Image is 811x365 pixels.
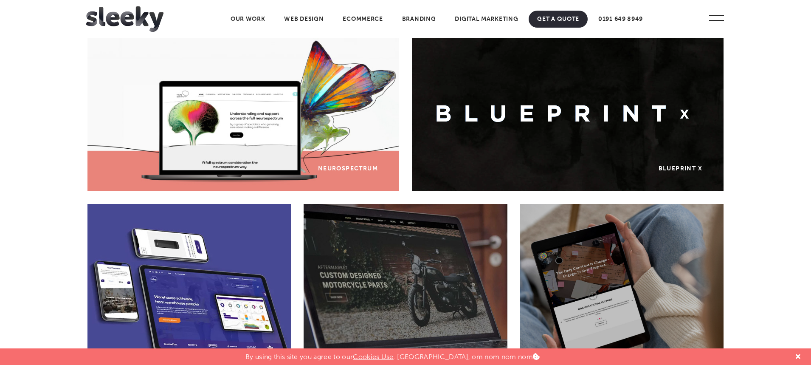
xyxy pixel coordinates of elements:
a: Digital Marketing [446,11,527,28]
div: Blueprint X [659,165,702,172]
a: Get A Quote [529,11,588,28]
a: Cookies Use [353,353,394,361]
img: Sleeky Web Design Newcastle [86,6,163,32]
a: Neurospectrum [87,38,399,191]
p: By using this site you agree to our . [GEOGRAPHIC_DATA], om nom nom nom [245,348,540,361]
a: Blueprint xBlueprint X [412,38,724,191]
a: Our Work [222,11,274,28]
div: Neurospectrum [318,165,378,172]
a: Branding [394,11,445,28]
a: Web Design [276,11,332,28]
a: 0191 649 8949 [590,11,651,28]
a: Ecommerce [334,11,391,28]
